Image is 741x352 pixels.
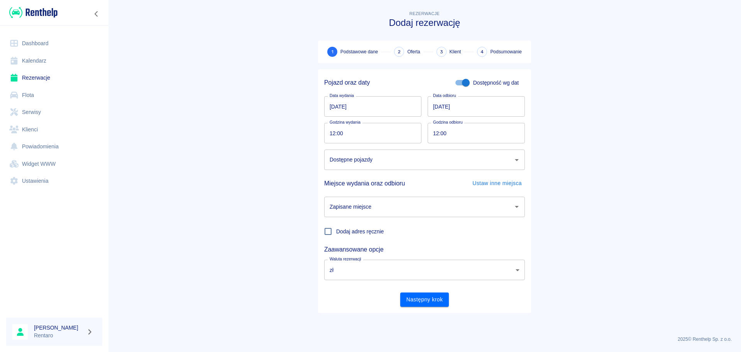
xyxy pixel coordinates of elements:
a: Kalendarz [6,52,102,70]
span: 4 [480,48,484,56]
input: hh:mm [428,123,519,143]
p: 2025 © Renthelp Sp. z o.o. [117,336,732,343]
button: Otwórz [511,155,522,165]
span: Dodaj adres ręcznie [336,228,384,236]
input: DD.MM.YYYY [324,96,421,117]
span: 3 [440,48,443,56]
span: Podsumowanie [490,48,522,55]
a: Flota [6,87,102,104]
span: Klient [450,48,461,55]
div: zł [324,260,525,280]
span: Dostępność wg dat [473,79,519,87]
h5: Pojazd oraz daty [324,79,370,87]
span: 2 [398,48,401,56]
a: Renthelp logo [6,6,58,19]
h6: [PERSON_NAME] [34,324,83,332]
a: Rezerwacje [6,69,102,87]
input: hh:mm [324,123,416,143]
label: Godzina odbioru [433,119,463,125]
label: Data odbioru [433,93,456,99]
h5: Zaawansowane opcje [324,246,525,253]
button: Zwiń nawigację [91,9,102,19]
h5: Miejsce wydania oraz odbioru [324,177,405,190]
input: DD.MM.YYYY [428,96,525,117]
span: Rezerwacje [409,11,440,16]
label: Waluta rezerwacji [330,256,361,262]
a: Widget WWW [6,155,102,173]
img: Renthelp logo [9,6,58,19]
p: Rentaro [34,332,83,340]
a: Klienci [6,121,102,138]
span: 1 [332,48,333,56]
a: Serwisy [6,104,102,121]
button: Otwórz [511,201,522,212]
button: Następny krok [400,292,449,307]
button: Ustaw inne miejsca [469,176,525,190]
label: Data wydania [330,93,354,99]
a: Dashboard [6,35,102,52]
a: Ustawienia [6,172,102,190]
span: Podstawowe dane [340,48,378,55]
h3: Dodaj rezerwację [318,17,531,28]
a: Powiadomienia [6,138,102,155]
label: Godzina wydania [330,119,360,125]
span: Oferta [407,48,420,55]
